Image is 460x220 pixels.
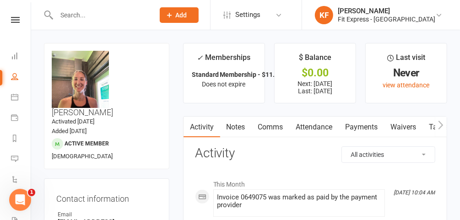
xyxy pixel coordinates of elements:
[387,52,425,68] div: Last visit
[52,128,87,134] time: Added [DATE]
[283,68,347,78] div: $0.00
[11,129,32,150] a: Reports
[11,67,32,88] a: People
[220,117,252,138] a: Notes
[28,189,35,196] span: 1
[65,140,109,147] span: Active member
[283,80,347,95] p: Next: [DATE] Last: [DATE]
[394,189,435,196] i: [DATE] 10:04 AM
[290,117,339,138] a: Attendance
[339,117,384,138] a: Payments
[192,71,294,78] strong: Standard Membership - $11.95 p/w
[52,118,94,125] time: Activated [DATE]
[11,88,32,108] a: Calendar
[252,117,290,138] a: Comms
[217,193,381,209] div: Invoice 0649075 was marked as paid by the payment provider
[52,153,113,160] span: [DEMOGRAPHIC_DATA]
[384,117,423,138] a: Waivers
[52,51,162,117] h3: [PERSON_NAME]
[197,54,203,62] i: ✓
[197,52,251,69] div: Memberships
[195,146,435,161] h3: Activity
[9,189,31,211] iframe: Intercom live chat
[315,6,333,24] div: KF
[54,9,148,21] input: Search...
[299,52,331,68] div: $ Balance
[195,175,435,189] li: This Month
[184,117,220,138] a: Activity
[202,80,246,88] span: Does not expire
[338,15,435,23] div: Fit Express - [GEOGRAPHIC_DATA]
[423,117,455,138] a: Tasks
[383,81,429,89] a: view attendance
[374,68,438,78] div: Never
[338,7,435,15] div: [PERSON_NAME]
[160,7,199,23] button: Add
[235,5,260,25] span: Settings
[56,191,157,204] h3: Contact information
[58,210,157,219] div: Email
[11,47,32,67] a: Dashboard
[52,51,109,108] img: image1738216464.png
[11,108,32,129] a: Payments
[176,11,187,19] span: Add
